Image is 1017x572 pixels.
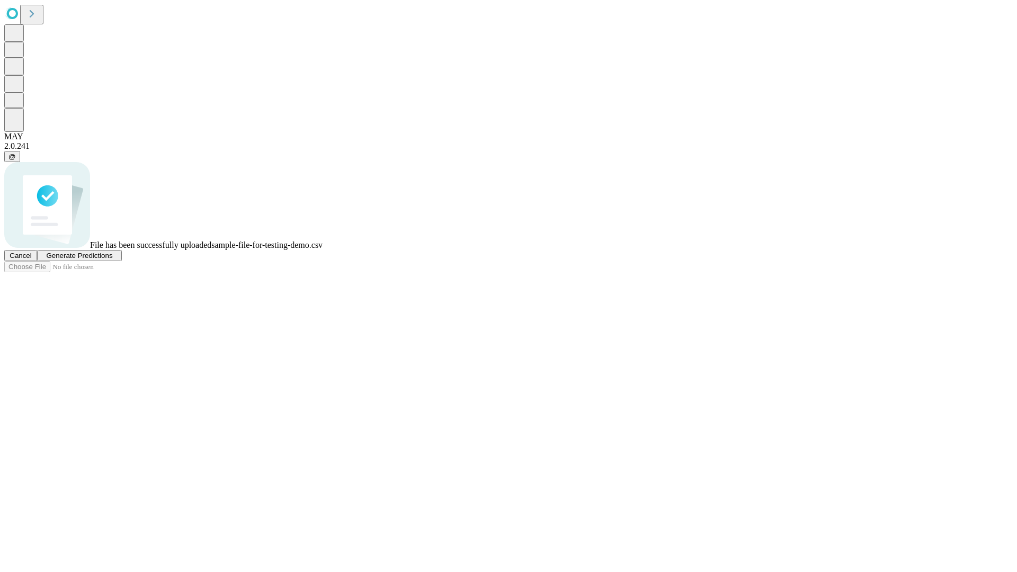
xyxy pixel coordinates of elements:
span: @ [8,153,16,160]
span: Cancel [10,252,32,260]
div: 2.0.241 [4,141,1013,151]
div: MAY [4,132,1013,141]
span: Generate Predictions [46,252,112,260]
span: File has been successfully uploaded [90,240,211,249]
button: @ [4,151,20,162]
span: sample-file-for-testing-demo.csv [211,240,323,249]
button: Generate Predictions [37,250,122,261]
button: Cancel [4,250,37,261]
